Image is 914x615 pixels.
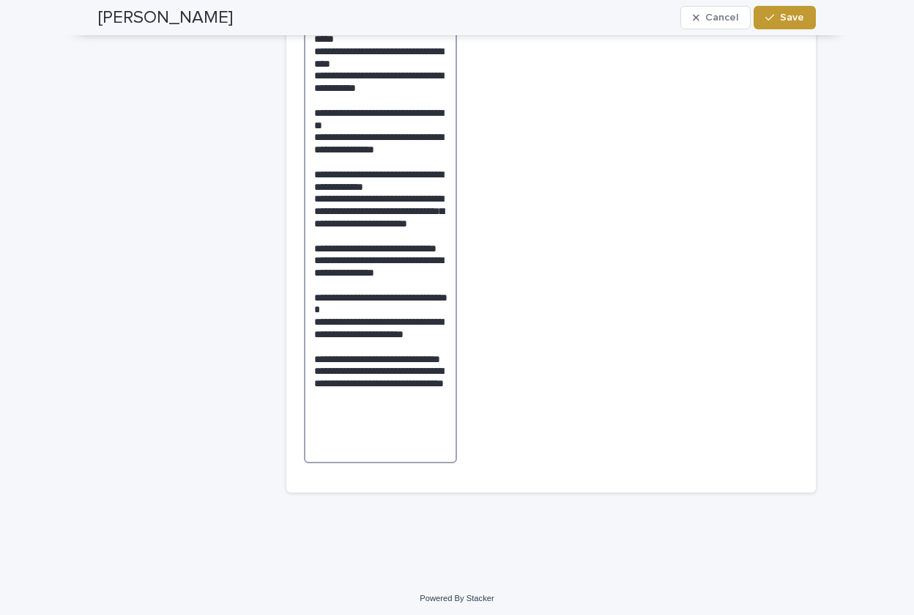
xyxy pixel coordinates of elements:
button: Cancel [680,6,751,29]
a: Powered By Stacker [420,594,494,603]
span: Save [780,12,804,23]
span: Cancel [705,12,738,23]
button: Save [754,6,816,29]
h2: [PERSON_NAME] [98,7,233,29]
